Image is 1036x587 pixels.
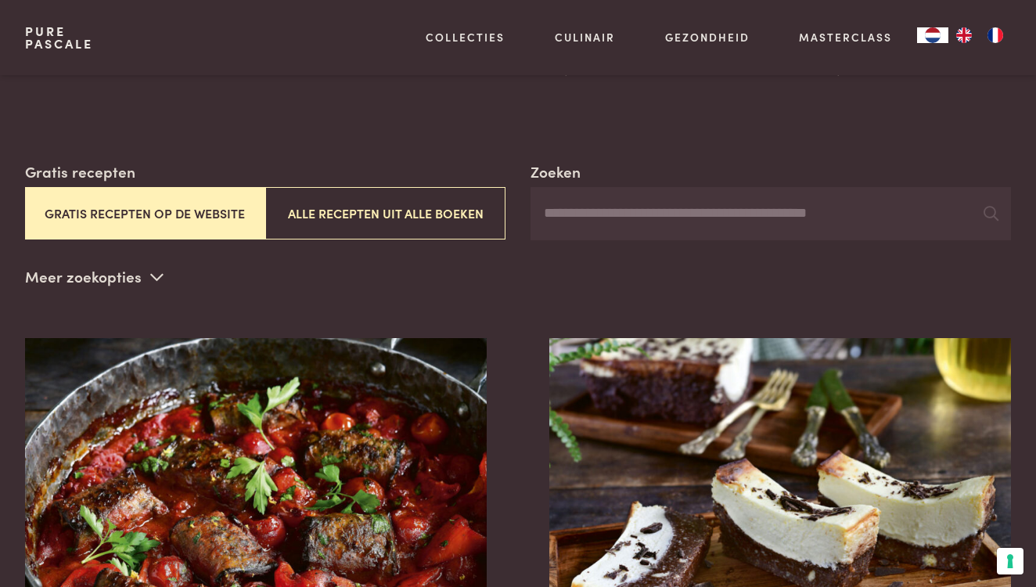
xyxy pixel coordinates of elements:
[948,27,980,43] a: EN
[426,29,505,45] a: Collecties
[917,27,1011,43] aside: Language selected: Nederlands
[997,548,1023,574] button: Uw voorkeuren voor toestemming voor trackingtechnologieën
[25,187,265,239] button: Gratis recepten op de website
[799,29,892,45] a: Masterclass
[25,160,135,183] label: Gratis recepten
[25,25,93,50] a: PurePascale
[265,187,505,239] button: Alle recepten uit alle boeken
[531,160,581,183] label: Zoeken
[665,29,750,45] a: Gezondheid
[917,27,948,43] div: Language
[25,265,164,289] p: Meer zoekopties
[980,27,1011,43] a: FR
[948,27,1011,43] ul: Language list
[917,27,948,43] a: NL
[555,29,615,45] a: Culinair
